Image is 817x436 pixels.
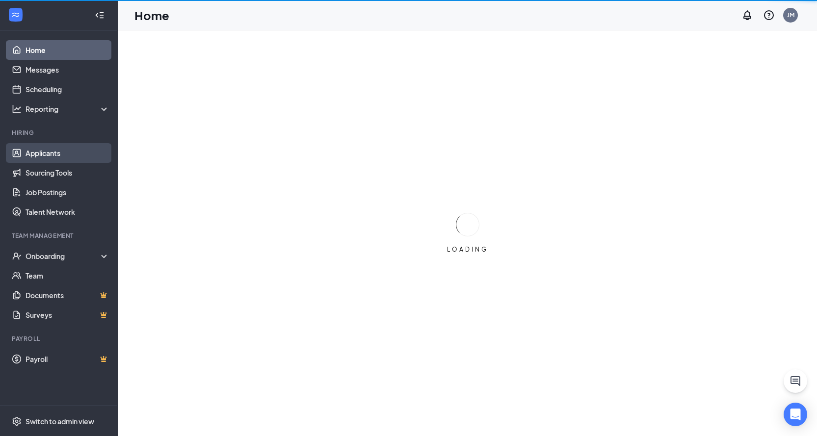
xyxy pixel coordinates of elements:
[26,266,109,285] a: Team
[26,285,109,305] a: DocumentsCrown
[12,128,107,137] div: Hiring
[443,245,492,254] div: LOADING
[26,163,109,182] a: Sourcing Tools
[26,40,109,60] a: Home
[12,416,22,426] svg: Settings
[26,416,94,426] div: Switch to admin view
[12,231,107,240] div: Team Management
[26,182,109,202] a: Job Postings
[26,104,110,114] div: Reporting
[26,60,109,79] a: Messages
[95,10,105,20] svg: Collapse
[11,10,21,20] svg: WorkstreamLogo
[787,11,794,19] div: JM
[741,9,753,21] svg: Notifications
[784,369,807,393] button: ChatActive
[12,104,22,114] svg: Analysis
[26,251,101,261] div: Onboarding
[26,349,109,369] a: PayrollCrown
[26,143,109,163] a: Applicants
[26,305,109,325] a: SurveysCrown
[134,7,169,24] h1: Home
[26,202,109,222] a: Talent Network
[784,403,807,426] div: Open Intercom Messenger
[12,334,107,343] div: Payroll
[790,375,801,387] svg: ChatActive
[26,79,109,99] a: Scheduling
[763,9,775,21] svg: QuestionInfo
[12,251,22,261] svg: UserCheck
